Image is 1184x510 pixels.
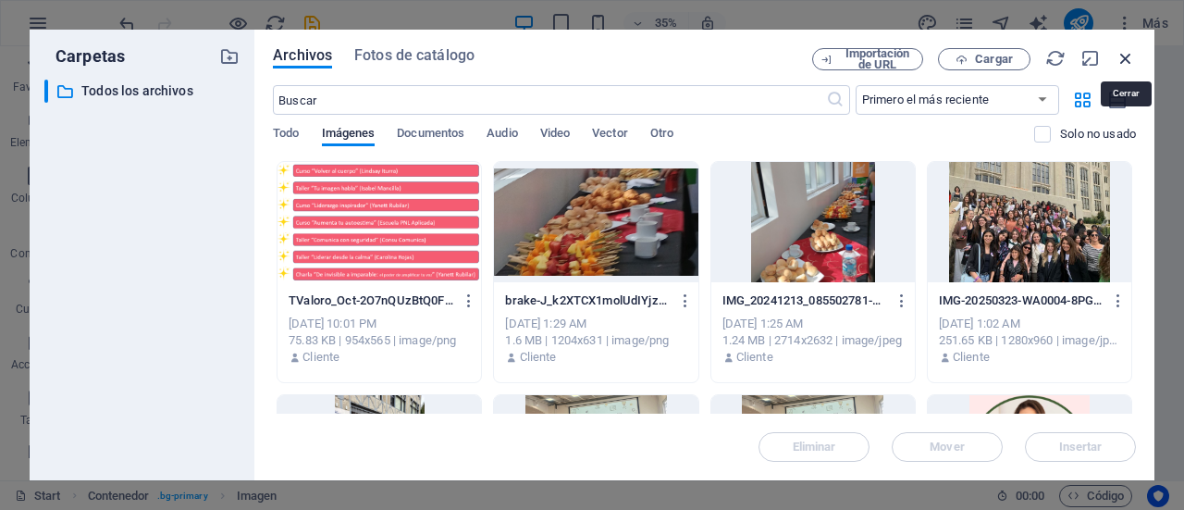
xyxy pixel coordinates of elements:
span: Fotos de catálogo [354,44,475,67]
div: [DATE] 1:29 AM [505,316,686,332]
p: Cliente [953,349,990,366]
p: Cliente [736,349,773,366]
span: Imágenes [322,122,376,148]
p: IMG-20250323-WA0004-8PGebWqfNCB53f6KFIyoHA.jpg [939,292,1104,309]
span: Importación de URL [840,48,915,70]
div: 1.6 MB | 1204x631 | image/png [505,332,686,349]
p: TValoro_Oct-2O7nQUzBtQ0FjgO470ESGQ.png [289,292,453,309]
span: Todo [273,122,299,148]
div: [DATE] 10:01 PM [289,316,470,332]
span: Audio [487,122,517,148]
i: Minimizar [1080,48,1101,68]
div: [DATE] 1:25 AM [722,316,904,332]
span: Archivos [273,44,332,67]
p: brake-J_k2XTCX1molUdIYjzWrdA.png [505,292,670,309]
span: Otro [650,122,673,148]
div: [DATE] 1:02 AM [939,316,1120,332]
p: Cliente [302,349,339,366]
button: Importación de URL [812,48,923,70]
div: ​ [44,80,48,103]
p: Solo no usado [1060,126,1136,143]
p: Carpetas [44,44,125,68]
i: Volver a cargar [1045,48,1066,68]
div: 1.24 MB | 2714x2632 | image/jpeg [722,332,904,349]
span: Cargar [975,54,1013,65]
p: Cliente [520,349,557,366]
input: Buscar [273,85,825,115]
button: Cargar [938,48,1030,70]
div: 251.65 KB | 1280x960 | image/jpeg [939,332,1120,349]
i: Crear carpeta [219,46,240,67]
span: Vector [592,122,628,148]
span: Documentos [397,122,464,148]
div: 75.83 KB | 954x565 | image/png [289,332,470,349]
p: Todos los archivos [81,81,205,102]
span: Video [540,122,570,148]
p: IMG_20241213_085502781-P36ejT60HG9NciNnU0E_ag.jpg [722,292,887,309]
